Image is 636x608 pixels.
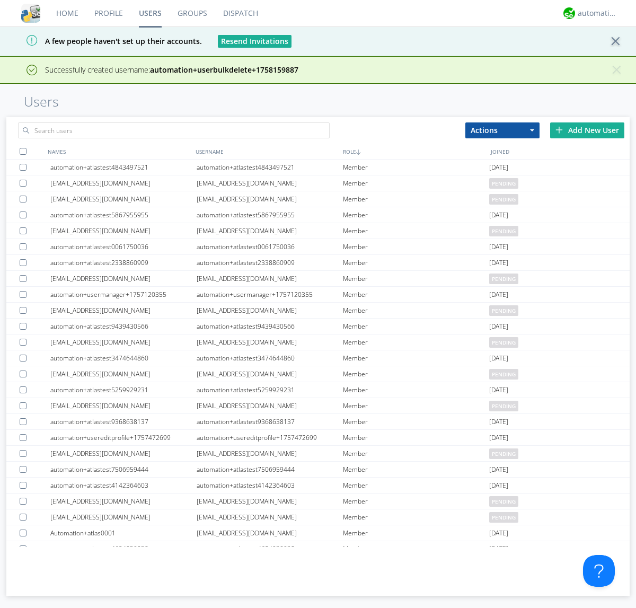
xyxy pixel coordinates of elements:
a: [EMAIL_ADDRESS][DOMAIN_NAME][EMAIL_ADDRESS][DOMAIN_NAME]Memberpending [6,398,630,414]
div: [EMAIL_ADDRESS][DOMAIN_NAME] [197,271,343,286]
div: Automation+atlas0001 [50,525,197,541]
a: automation+atlastest5259929231automation+atlastest5259929231Member[DATE] [6,382,630,398]
div: Member [343,255,489,270]
span: A few people haven't set up their accounts. [8,36,202,46]
span: pending [489,401,518,411]
div: automation+atlastest4142364603 [50,478,197,493]
div: [EMAIL_ADDRESS][DOMAIN_NAME] [197,525,343,541]
div: automation+atlastest5867955955 [50,207,197,223]
a: [EMAIL_ADDRESS][DOMAIN_NAME][EMAIL_ADDRESS][DOMAIN_NAME]Memberpending [6,366,630,382]
div: Member [343,398,489,413]
div: automation+atlastest9439430566 [197,319,343,334]
div: [EMAIL_ADDRESS][DOMAIN_NAME] [197,303,343,318]
input: Search users [18,122,330,138]
div: [EMAIL_ADDRESS][DOMAIN_NAME] [197,366,343,382]
div: automation+atlastest3474644860 [197,350,343,366]
span: [DATE] [489,287,508,303]
div: ROLE [340,144,488,159]
a: automation+atlastest4843497521automation+atlastest4843497521Member[DATE] [6,160,630,175]
div: Member [343,541,489,557]
div: JOINED [488,144,636,159]
a: automation+atlastest5867955955automation+atlastest5867955955Member[DATE] [6,207,630,223]
div: automation+atlastest3474644860 [50,350,197,366]
img: plus.svg [555,126,563,134]
a: [EMAIL_ADDRESS][DOMAIN_NAME][EMAIL_ADDRESS][DOMAIN_NAME]Memberpending [6,494,630,509]
div: Member [343,303,489,318]
a: automation+usermanager+1757120355automation+usermanager+1757120355Member[DATE] [6,287,630,303]
a: [EMAIL_ADDRESS][DOMAIN_NAME][EMAIL_ADDRESS][DOMAIN_NAME]Memberpending [6,509,630,525]
span: [DATE] [489,414,508,430]
div: Member [343,414,489,429]
div: automation+atlastest4843497521 [50,160,197,175]
div: [EMAIL_ADDRESS][DOMAIN_NAME] [197,334,343,350]
div: Member [343,462,489,477]
div: Member [343,366,489,382]
a: automation+atlastest3474644860automation+atlastest3474644860Member[DATE] [6,350,630,366]
div: automation+atlastest0061750036 [197,239,343,254]
span: [DATE] [489,525,508,541]
a: automation+atlastest4624030038automation+atlastest4624030038Member[DATE] [6,541,630,557]
div: Member [343,223,489,239]
span: [DATE] [489,239,508,255]
span: pending [489,194,518,205]
div: automation+atlas [578,8,617,19]
div: [EMAIL_ADDRESS][DOMAIN_NAME] [197,509,343,525]
div: [EMAIL_ADDRESS][DOMAIN_NAME] [197,446,343,461]
div: [EMAIL_ADDRESS][DOMAIN_NAME] [50,191,197,207]
div: [EMAIL_ADDRESS][DOMAIN_NAME] [197,398,343,413]
div: automation+atlastest5259929231 [50,382,197,398]
div: automation+atlastest9368638137 [197,414,343,429]
span: pending [489,369,518,380]
div: Member [343,382,489,398]
div: [EMAIL_ADDRESS][DOMAIN_NAME] [197,494,343,509]
div: automation+atlastest0061750036 [50,239,197,254]
div: automation+atlastest5259929231 [197,382,343,398]
a: [EMAIL_ADDRESS][DOMAIN_NAME][EMAIL_ADDRESS][DOMAIN_NAME]Memberpending [6,191,630,207]
img: cddb5a64eb264b2086981ab96f4c1ba7 [21,4,40,23]
div: automation+atlastest7506959444 [50,462,197,477]
div: Member [343,175,489,191]
div: USERNAME [193,144,341,159]
div: automation+usermanager+1757120355 [50,287,197,302]
span: [DATE] [489,350,508,366]
div: [EMAIL_ADDRESS][DOMAIN_NAME] [50,366,197,382]
div: [EMAIL_ADDRESS][DOMAIN_NAME] [50,446,197,461]
span: [DATE] [489,478,508,494]
div: Member [343,239,489,254]
a: [EMAIL_ADDRESS][DOMAIN_NAME][EMAIL_ADDRESS][DOMAIN_NAME]Memberpending [6,446,630,462]
span: [DATE] [489,462,508,478]
a: automation+atlastest2338860909automation+atlastest2338860909Member[DATE] [6,255,630,271]
span: [DATE] [489,541,508,557]
span: [DATE] [489,382,508,398]
div: Member [343,191,489,207]
div: Member [343,334,489,350]
a: [EMAIL_ADDRESS][DOMAIN_NAME][EMAIL_ADDRESS][DOMAIN_NAME]Memberpending [6,303,630,319]
div: Member [343,430,489,445]
div: automation+atlastest2338860909 [50,255,197,270]
span: pending [489,512,518,523]
span: pending [489,305,518,316]
div: automation+atlastest4843497521 [197,160,343,175]
div: automation+atlastest9368638137 [50,414,197,429]
div: Member [343,478,489,493]
span: pending [489,274,518,284]
div: automation+atlastest4142364603 [197,478,343,493]
div: Member [343,319,489,334]
span: [DATE] [489,319,508,334]
span: pending [489,337,518,348]
a: [EMAIL_ADDRESS][DOMAIN_NAME][EMAIL_ADDRESS][DOMAIN_NAME]Memberpending [6,334,630,350]
span: pending [489,226,518,236]
div: [EMAIL_ADDRESS][DOMAIN_NAME] [50,271,197,286]
span: [DATE] [489,430,508,446]
strong: automation+userbulkdelete+1758159887 [150,65,298,75]
div: [EMAIL_ADDRESS][DOMAIN_NAME] [197,175,343,191]
div: Member [343,350,489,366]
iframe: Toggle Customer Support [583,555,615,587]
div: automation+usereditprofile+1757472699 [197,430,343,445]
div: NAMES [45,144,193,159]
div: [EMAIL_ADDRESS][DOMAIN_NAME] [197,191,343,207]
div: Member [343,494,489,509]
div: automation+atlastest9439430566 [50,319,197,334]
div: automation+usereditprofile+1757472699 [50,430,197,445]
div: [EMAIL_ADDRESS][DOMAIN_NAME] [50,509,197,525]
